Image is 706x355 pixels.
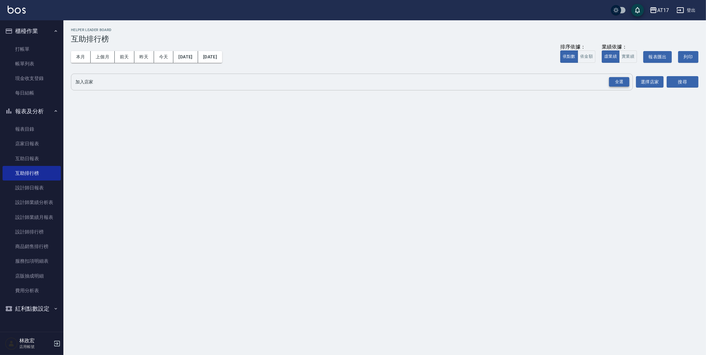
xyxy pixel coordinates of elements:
[71,28,698,32] h2: Helper Leader Board
[674,4,698,16] button: 登出
[3,181,61,195] a: 設計師日報表
[3,136,61,151] a: 店家日報表
[647,4,671,17] button: AT17
[3,71,61,86] a: 現金收支登錄
[5,337,18,350] img: Person
[560,50,578,63] button: 依點數
[154,51,174,63] button: 今天
[71,35,698,43] h3: 互助排行榜
[3,122,61,136] a: 報表目錄
[3,86,61,100] a: 每日結帳
[578,50,595,63] button: 依金額
[560,44,595,50] div: 排序依據：
[3,42,61,56] a: 打帳單
[609,77,629,87] div: 全選
[3,225,61,239] a: 設計師排行榜
[657,6,669,14] div: AT17
[3,166,61,181] a: 互助排行榜
[602,50,619,63] button: 虛業績
[602,44,637,50] div: 業績依據：
[608,76,631,88] button: Open
[3,269,61,283] a: 店販抽成明細
[173,51,198,63] button: [DATE]
[3,56,61,71] a: 帳單列表
[8,6,26,14] img: Logo
[115,51,134,63] button: 前天
[91,51,115,63] button: 上個月
[3,210,61,225] a: 設計師業績月報表
[19,338,52,344] h5: 林政宏
[198,51,222,63] button: [DATE]
[619,50,637,63] button: 實業績
[3,300,61,317] button: 紅利點數設定
[3,254,61,268] a: 服務扣項明細表
[134,51,154,63] button: 昨天
[3,103,61,120] button: 報表及分析
[631,4,644,16] button: save
[678,51,698,63] button: 列印
[3,23,61,39] button: 櫃檯作業
[3,195,61,210] a: 設計師業績分析表
[667,76,698,88] button: 搜尋
[636,76,664,88] button: 選擇店家
[19,344,52,350] p: 店用帳號
[71,51,91,63] button: 本月
[3,151,61,166] a: 互助日報表
[3,283,61,298] a: 費用分析表
[643,51,672,63] button: 報表匯出
[74,76,620,88] input: 店家名稱
[3,239,61,254] a: 商品銷售排行榜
